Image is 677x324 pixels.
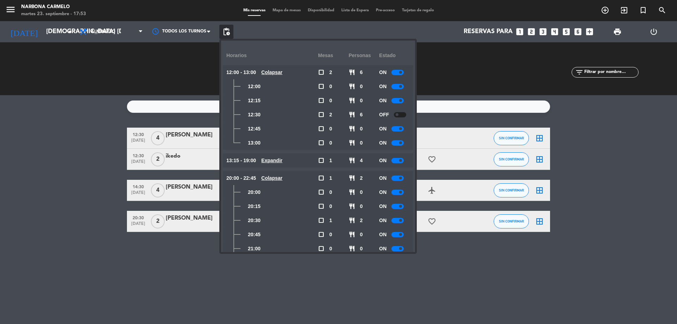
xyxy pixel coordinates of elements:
span: check_box_outline_blank [318,126,324,132]
span: 0 [360,125,363,133]
div: Horarios [226,46,318,65]
i: looks_two [527,27,536,36]
span: 20:45 [248,231,261,239]
span: 1 [329,174,332,182]
span: ON [379,231,386,239]
span: 0 [360,245,363,253]
span: ON [379,97,386,105]
span: restaurant [349,140,355,146]
span: 12:00 [248,82,261,91]
span: 4 [151,183,165,197]
span: Disponibilidad [304,8,338,12]
span: restaurant [349,157,355,164]
span: check_box_outline_blank [318,217,324,224]
span: 13:15 - 19:00 [226,157,256,165]
div: ikedo [166,152,226,161]
span: 1 [329,157,332,165]
div: Estado [379,46,410,65]
span: 4 [151,131,165,145]
u: Expandir [261,158,282,163]
i: looks_3 [538,27,548,36]
span: ON [379,216,386,225]
span: SIN CONFIRMAR [499,136,524,140]
span: ON [379,82,386,91]
span: 2 [360,174,363,182]
i: filter_list [575,68,584,77]
button: SIN CONFIRMAR [494,214,529,228]
span: [DATE] [129,190,147,198]
span: 12:30 [129,130,147,138]
span: 13:00 [248,139,261,147]
span: SIN CONFIRMAR [499,188,524,192]
span: [DATE] [129,159,147,167]
span: 0 [329,97,332,105]
span: SIN CONFIRMAR [499,157,524,161]
div: martes 23. septiembre - 17:53 [21,11,86,18]
span: ON [379,139,386,147]
span: 6 [360,111,363,119]
span: [DATE] [129,138,147,146]
span: check_box_outline_blank [318,203,324,209]
i: border_all [535,134,544,142]
i: turned_in_not [639,6,647,14]
span: 0 [329,202,332,210]
span: 20:30 [248,216,261,225]
span: check_box_outline_blank [318,69,324,75]
div: LOG OUT [635,21,672,42]
i: search [658,6,666,14]
u: Colapsar [261,69,282,75]
button: SIN CONFIRMAR [494,183,529,197]
span: ON [379,202,386,210]
span: restaurant [349,69,355,75]
i: looks_6 [573,27,583,36]
i: looks_5 [562,27,571,36]
span: Mis reservas [240,8,269,12]
span: ON [379,157,386,165]
i: border_all [535,186,544,195]
div: Mesas [318,46,349,65]
span: SIN CONFIRMAR [499,219,524,223]
button: SIN CONFIRMAR [494,152,529,166]
div: [PERSON_NAME] [166,130,226,140]
i: [DATE] [5,24,43,39]
span: 2 [151,152,165,166]
span: restaurant [349,175,355,181]
span: restaurant [349,97,355,104]
i: add_circle_outline [601,6,609,14]
i: power_settings_new [649,27,658,36]
span: 0 [360,202,363,210]
span: Almuerzo [91,29,115,34]
u: Colapsar [261,175,282,181]
span: ON [379,68,386,77]
span: [DATE] [129,221,147,230]
i: border_all [535,217,544,226]
span: 12:00 - 13:00 [226,68,256,77]
span: 0 [329,188,332,196]
span: pending_actions [222,27,231,36]
span: 1 [329,216,332,225]
span: check_box_outline_blank [318,189,324,195]
span: check_box_outline_blank [318,140,324,146]
i: exit_to_app [620,6,628,14]
div: [PERSON_NAME] [166,214,226,223]
span: 20:00 - 22:45 [226,174,256,182]
span: Pre-acceso [372,8,398,12]
span: 12:15 [248,97,261,105]
span: check_box_outline_blank [318,97,324,104]
i: arrow_drop_down [66,27,74,36]
div: [PERSON_NAME] [166,183,226,192]
span: ON [379,188,386,196]
span: 0 [329,139,332,147]
i: airplanemode_active [428,186,436,195]
span: restaurant [349,111,355,118]
div: personas [349,46,379,65]
button: SIN CONFIRMAR [494,131,529,145]
span: 2 [329,68,332,77]
span: Tarjetas de regalo [398,8,438,12]
span: restaurant [349,217,355,224]
i: menu [5,4,16,15]
span: restaurant [349,83,355,90]
span: check_box_outline_blank [318,157,324,164]
span: restaurant [349,126,355,132]
span: check_box_outline_blank [318,83,324,90]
